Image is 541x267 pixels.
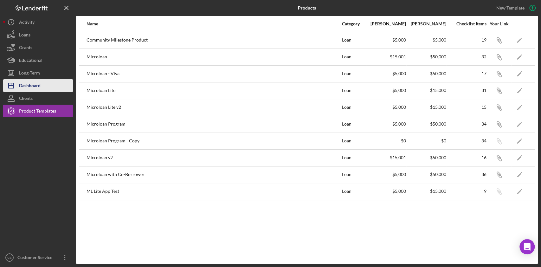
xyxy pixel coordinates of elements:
button: Grants [3,41,73,54]
div: New Template [496,3,525,13]
div: Loan [342,100,366,115]
div: Customer Service [16,251,57,265]
div: $0 [407,138,446,143]
div: [PERSON_NAME] [407,21,446,26]
div: $50,000 [407,71,446,76]
div: Name [87,21,341,26]
div: Educational [19,54,42,68]
div: Loan [342,167,366,183]
div: 31 [447,88,486,93]
div: $5,000 [366,105,406,110]
div: $50,000 [407,172,446,177]
button: Product Templates [3,105,73,117]
button: Long-Term [3,67,73,79]
div: $5,000 [366,121,406,127]
div: Dashboard [19,79,41,94]
div: 16 [447,155,486,160]
div: $15,000 [407,105,446,110]
div: 9 [447,189,486,194]
div: Loans [19,29,30,43]
b: Products [298,5,316,10]
div: Microloan with Co-Borrower [87,167,341,183]
div: Loan [342,83,366,99]
div: Microloan Lite [87,83,341,99]
div: Community Milestone Product [87,32,341,48]
div: Loan [342,32,366,48]
div: $5,000 [366,189,406,194]
div: 34 [447,121,486,127]
div: Loan [342,150,366,166]
div: Clients [19,92,33,106]
div: Checklist Items [447,21,486,26]
div: Grants [19,41,32,55]
div: 36 [447,172,486,177]
div: Loan [342,184,366,199]
div: Microloan - Viva [87,66,341,82]
div: Loan [342,116,366,132]
button: Activity [3,16,73,29]
div: Product Templates [19,105,56,119]
div: ML Lite App Test [87,184,341,199]
div: Activity [19,16,35,30]
div: $15,001 [366,54,406,59]
text: CS [7,256,11,259]
div: Microloan v2 [87,150,341,166]
div: $5,000 [366,172,406,177]
div: Microloan Program - Copy [87,133,341,149]
div: 32 [447,54,486,59]
div: $50,000 [407,155,446,160]
div: $0 [366,138,406,143]
div: Loan [342,66,366,82]
div: 34 [447,138,486,143]
div: $5,000 [407,37,446,42]
div: $15,000 [407,189,446,194]
div: Microloan Program [87,116,341,132]
div: $15,001 [366,155,406,160]
div: 17 [447,71,486,76]
div: Long-Term [19,67,40,81]
button: CSCustomer Service [3,251,73,264]
button: Dashboard [3,79,73,92]
div: Open Intercom Messenger [519,239,535,254]
div: Microloan Lite v2 [87,100,341,115]
div: $5,000 [366,88,406,93]
button: New Template [493,3,538,13]
div: $5,000 [366,71,406,76]
div: Loan [342,133,366,149]
div: 15 [447,105,486,110]
div: $50,000 [407,121,446,127]
div: 19 [447,37,486,42]
div: Microloan [87,49,341,65]
button: Educational [3,54,73,67]
div: $50,000 [407,54,446,59]
button: Loans [3,29,73,41]
div: Category [342,21,366,26]
div: $15,000 [407,88,446,93]
div: [PERSON_NAME] [366,21,406,26]
button: Clients [3,92,73,105]
div: Your Link [487,21,511,26]
div: Loan [342,49,366,65]
div: $5,000 [366,37,406,42]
